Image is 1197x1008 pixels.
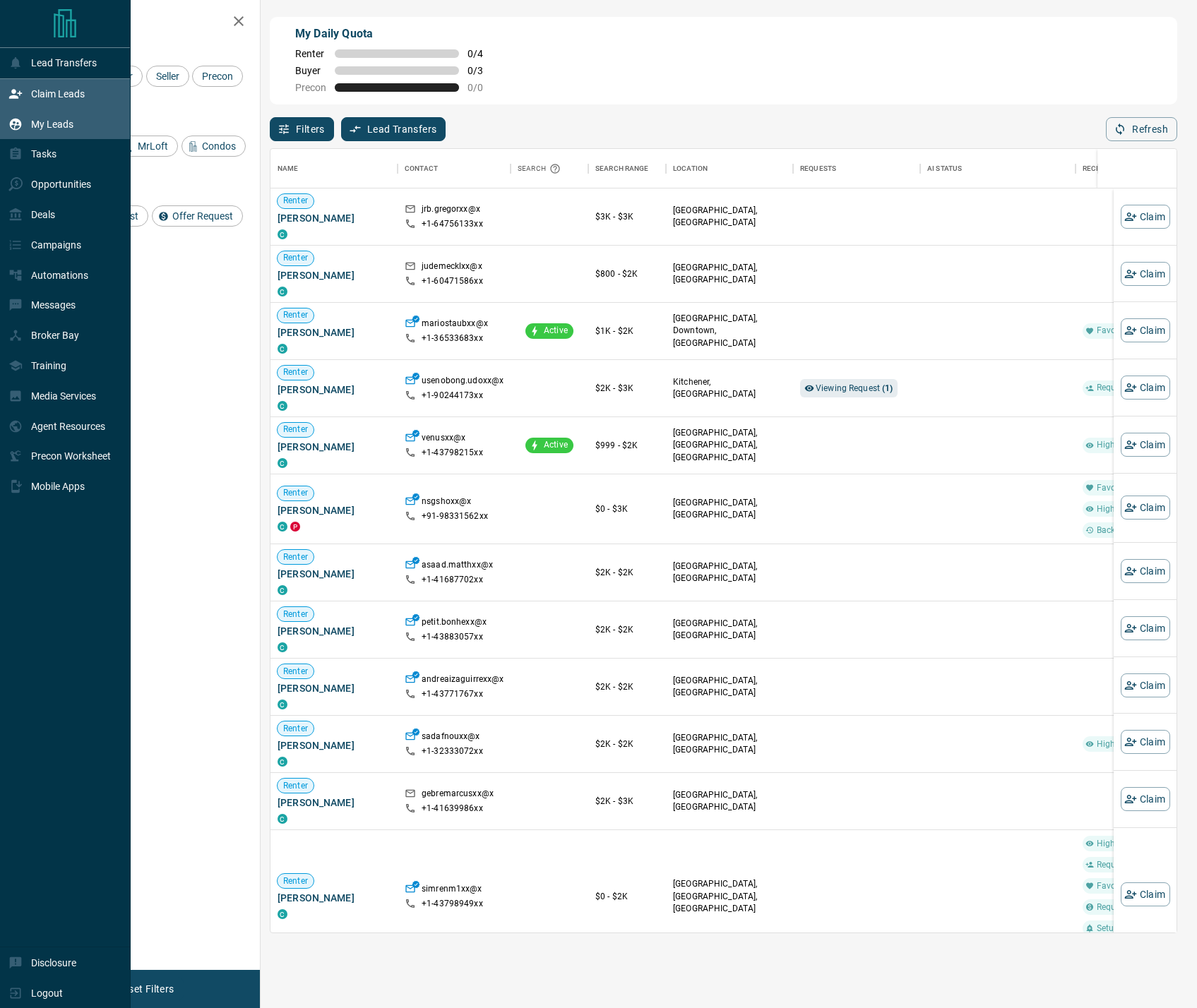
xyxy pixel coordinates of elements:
h2: Filters [45,14,246,31]
span: Favourite [1091,482,1139,494]
div: Requests [800,149,836,188]
p: jrb.gregorxx@x [422,203,480,218]
button: Claim [1121,205,1170,229]
button: Claim [1121,730,1170,754]
span: Requested a Viewing [1091,859,1183,871]
p: [GEOGRAPHIC_DATA], [GEOGRAPHIC_DATA], [GEOGRAPHIC_DATA] [673,878,786,914]
div: condos.ca [278,401,287,411]
span: Renter [278,551,314,563]
p: +1- 64756133xx [422,218,483,230]
p: [GEOGRAPHIC_DATA], [GEOGRAPHIC_DATA] [673,205,786,229]
span: Precon [197,71,238,82]
span: [PERSON_NAME] [278,211,391,225]
span: 0 / 3 [468,65,499,76]
div: condos.ca [278,585,287,595]
span: Renter [295,48,326,59]
div: condos.ca [278,909,287,919]
span: Favourite [1091,325,1139,337]
p: petit.bonhexx@x [422,616,487,631]
div: Search [518,149,564,188]
span: Seller [151,71,184,82]
p: [GEOGRAPHIC_DATA], [GEOGRAPHIC_DATA] [673,789,786,813]
div: Location [666,149,793,188]
div: Requests [793,149,920,188]
p: +1- 43798215xx [422,447,483,459]
p: $2K - $2K [595,680,659,693]
span: Favourite [1091,880,1139,892]
p: $0 - $2K [595,890,659,903]
span: High Interest [1091,439,1153,451]
p: andreaizaguirrexx@x [422,673,504,688]
p: [GEOGRAPHIC_DATA], [GEOGRAPHIC_DATA] [673,497,786,521]
p: nsgshoxx@x [422,496,471,510]
div: Location [673,149,708,188]
div: Precon [192,66,243,87]
button: Claim [1121,673,1170,697]
span: Condos [197,140,241,152]
span: Renter [278,875,314,887]
div: AI Status [920,149,1076,188]
div: Search Range [588,149,666,188]
span: Renter [278,487,314,499]
span: Active [538,325,573,337]
span: [PERSON_NAME] [278,325,391,340]
p: +1- 43798949xx [422,898,483,910]
div: condos.ca [278,287,287,296]
button: Claim [1121,882,1170,906]
p: [GEOGRAPHIC_DATA], [GEOGRAPHIC_DATA] [673,560,786,584]
span: Buyer [295,65,326,76]
button: Refresh [1106,117,1177,141]
p: $2K - $3K [595,795,659,808]
p: +1- 41639986xx [422,803,483,815]
div: Offer Request [152,205,243,227]
p: $2K - $2K [595,738,659,750]
span: High Interest [1091,503,1153,515]
div: AI Status [927,149,962,188]
button: Claim [1121,262,1170,286]
span: Offer Request [167,210,238,222]
div: Condos [181,136,246,157]
span: Renter [278,309,314,321]
span: [PERSON_NAME] [278,268,391,282]
button: Claim [1121,496,1170,520]
div: Contact [398,149,511,188]
span: 0 / 0 [468,82,499,93]
span: Renter [278,608,314,620]
button: Claim [1121,376,1170,400]
div: condos.ca [278,458,287,468]
span: Back to Site [1091,524,1148,536]
p: [GEOGRAPHIC_DATA], [GEOGRAPHIC_DATA], [GEOGRAPHIC_DATA] [673,427,786,463]
p: [GEOGRAPHIC_DATA], [GEOGRAPHIC_DATA] [673,675,786,699]
div: condos.ca [278,344,287,354]
p: $800 - $2K [595,268,659,280]
div: property.ca [290,522,300,532]
div: condos.ca [278,642,287,652]
p: $2K - $2K [595,566,659,579]
button: Claim [1121,787,1170,811]
span: High Interest [1091,838,1153,850]
p: [GEOGRAPHIC_DATA], [GEOGRAPHIC_DATA] [673,732,786,756]
span: Renter [278,195,314,207]
p: [GEOGRAPHIC_DATA], [GEOGRAPHIC_DATA] [673,262,786,286]
span: Setup Listing Alert [1091,923,1173,935]
span: Precon [295,82,326,93]
span: MrLoft [133,140,173,152]
div: condos.ca [278,814,287,824]
button: Claim [1121,559,1170,583]
div: Viewing Request (1) [800,379,898,397]
p: $2K - $3K [595,382,659,395]
p: [GEOGRAPHIC_DATA], [GEOGRAPHIC_DATA] [673,618,786,642]
p: +1- 36533683xx [422,332,483,344]
p: sadafnouxx@x [422,731,480,745]
p: judemecklxx@x [422,260,482,275]
p: Kitchener, [GEOGRAPHIC_DATA] [673,376,786,400]
p: +1- 41687702xx [422,574,483,586]
button: Reset Filters [107,977,183,1001]
span: Renter [278,424,314,436]
p: +1- 32333072xx [422,745,483,757]
span: Requested an Offer [1091,901,1176,913]
span: [PERSON_NAME] [278,383,391,397]
span: [PERSON_NAME] [278,681,391,695]
div: MrLoft [117,136,178,157]
span: Renter [278,723,314,735]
